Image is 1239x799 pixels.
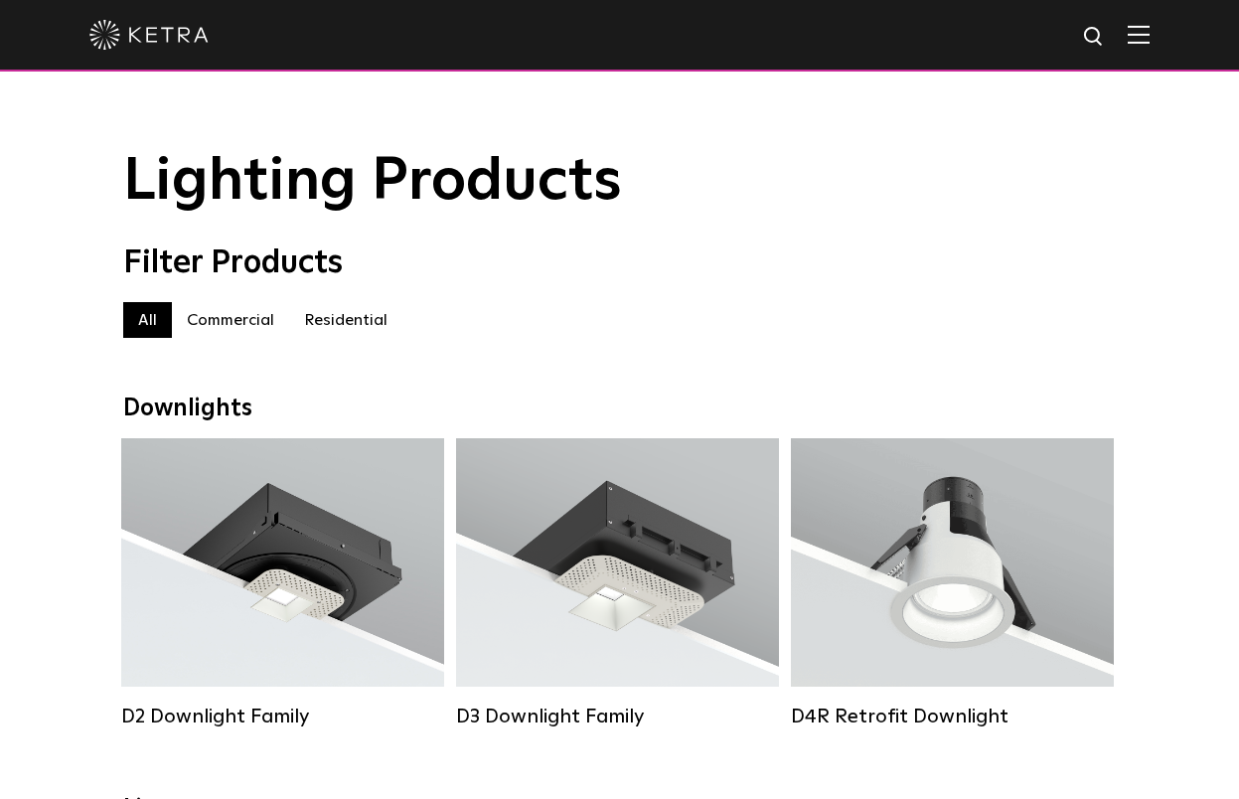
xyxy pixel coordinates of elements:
[456,438,779,728] a: D3 Downlight Family Lumen Output:700 / 900 / 1100Colors:White / Black / Silver / Bronze / Paintab...
[172,302,289,338] label: Commercial
[121,438,444,728] a: D2 Downlight Family Lumen Output:1200Colors:White / Black / Gloss Black / Silver / Bronze / Silve...
[89,20,209,50] img: ketra-logo-2019-white
[791,438,1114,728] a: D4R Retrofit Downlight Lumen Output:800Colors:White / BlackBeam Angles:15° / 25° / 40° / 60°Watta...
[791,705,1114,728] div: D4R Retrofit Downlight
[289,302,402,338] label: Residential
[1128,25,1150,44] img: Hamburger%20Nav.svg
[123,244,1117,282] div: Filter Products
[121,705,444,728] div: D2 Downlight Family
[456,705,779,728] div: D3 Downlight Family
[123,395,1117,423] div: Downlights
[123,152,622,212] span: Lighting Products
[1082,25,1107,50] img: search icon
[123,302,172,338] label: All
